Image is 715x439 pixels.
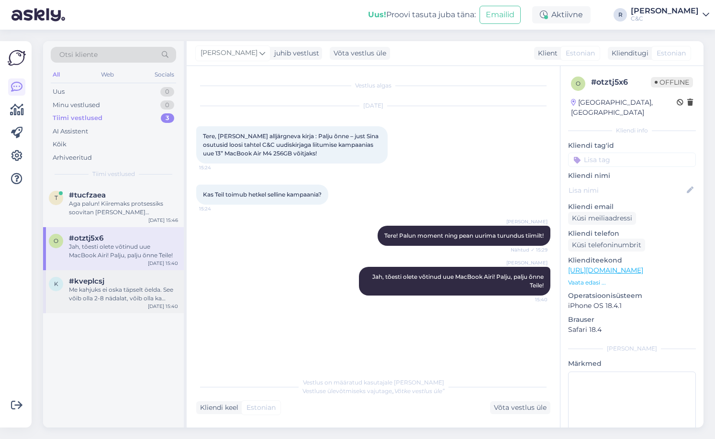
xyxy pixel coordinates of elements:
[53,100,100,110] div: Minu vestlused
[631,7,699,15] div: [PERSON_NAME]
[568,141,696,151] p: Kliendi tag'id
[161,113,174,123] div: 3
[392,387,445,395] i: „Võtke vestlus üle”
[608,48,648,58] div: Klienditugi
[53,113,102,123] div: Tiimi vestlused
[69,191,106,199] span: #tucfzaea
[568,202,696,212] p: Kliendi email
[506,218,547,225] span: [PERSON_NAME]
[92,170,135,178] span: Tiimi vestlused
[568,171,696,181] p: Kliendi nimi
[51,68,62,81] div: All
[568,291,696,301] p: Operatsioonisüsteem
[69,242,178,260] div: Jah, tõesti olete võtinud uue MacBook Airi! Palju, palju õnne Teile!
[568,301,696,311] p: iPhone OS 18.4.1
[511,246,547,253] span: Nähtud ✓ 15:29
[568,344,696,353] div: [PERSON_NAME]
[368,10,386,19] b: Uus!
[303,379,444,386] span: Vestlus on määratud kasutajale [PERSON_NAME]
[199,164,235,171] span: 15:24
[53,153,92,163] div: Arhiveeritud
[54,237,58,244] span: o
[368,9,476,21] div: Proovi tasuta juba täna:
[196,81,550,90] div: Vestlus algas
[54,280,58,287] span: k
[568,255,696,265] p: Klienditeekond
[8,49,26,67] img: Askly Logo
[569,185,685,196] input: Lisa nimi
[203,191,322,198] span: Kas Teil toimub hetkel selline kampaania?
[69,234,103,242] span: #otztj5x6
[384,232,544,239] span: Tere! Palun moment ning pean uurima turundus tiimilt!
[512,296,547,303] span: 15:40
[153,68,176,81] div: Socials
[568,229,696,239] p: Kliendi telefon
[69,277,104,285] span: #kveplcsj
[53,140,67,149] div: Kõik
[631,7,709,22] a: [PERSON_NAME]C&C
[69,285,178,303] div: Me kahjuks ei oska täpselt öelda. See võib olla 2-8 nädalat, võib olla ka lühem aeg võib [PERSON_...
[532,6,591,23] div: Aktiivne
[53,87,65,97] div: Uus
[203,132,380,157] span: Tere, [PERSON_NAME] alljärgneva kirja : Palju õnne – just Sina osutusid loosi tahtel C&C uudiskir...
[568,212,636,225] div: Küsi meiliaadressi
[372,273,545,289] span: Jah, tõesti olete võtinud uue MacBook Airi! Palju, palju õnne Teile!
[568,359,696,369] p: Märkmed
[591,77,651,88] div: # otztj5x6
[568,278,696,287] p: Vaata edasi ...
[631,15,699,22] div: C&C
[330,47,390,60] div: Võta vestlus üle
[196,101,550,110] div: [DATE]
[480,6,521,24] button: Emailid
[568,266,643,274] a: [URL][DOMAIN_NAME]
[506,259,547,266] span: [PERSON_NAME]
[270,48,319,58] div: juhib vestlust
[568,126,696,135] div: Kliendi info
[99,68,116,81] div: Web
[59,50,98,60] span: Otsi kliente
[657,48,686,58] span: Estonian
[490,401,550,414] div: Võta vestlus üle
[568,239,645,252] div: Küsi telefoninumbrit
[246,403,276,413] span: Estonian
[53,127,88,136] div: AI Assistent
[566,48,595,58] span: Estonian
[651,77,693,88] span: Offline
[148,217,178,224] div: [DATE] 15:46
[69,199,178,217] div: Aga palun! Kiiremaks protsessiks soovitan [PERSON_NAME] broneerida läbi meie kodulehe!
[571,98,677,118] div: [GEOGRAPHIC_DATA], [GEOGRAPHIC_DATA]
[534,48,558,58] div: Klient
[576,80,581,87] span: o
[568,325,696,335] p: Safari 18.4
[196,403,238,413] div: Kliendi keel
[302,387,445,395] span: Vestluse ülevõtmiseks vajutage
[55,194,58,201] span: t
[148,260,178,267] div: [DATE] 15:40
[568,315,696,325] p: Brauser
[199,205,235,212] span: 15:24
[568,153,696,167] input: Lisa tag
[614,8,627,22] div: R
[201,48,257,58] span: [PERSON_NAME]
[148,303,178,310] div: [DATE] 15:40
[160,87,174,97] div: 0
[160,100,174,110] div: 0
